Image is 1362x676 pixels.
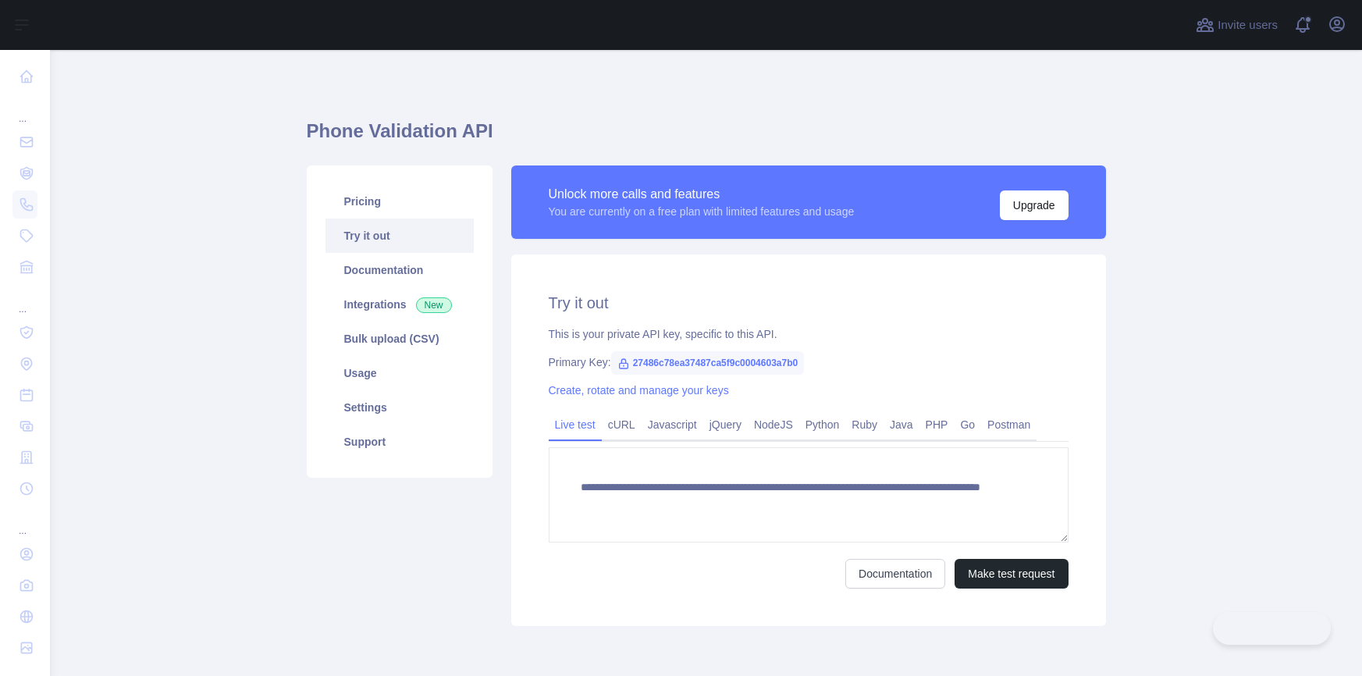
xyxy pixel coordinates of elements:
button: Make test request [955,559,1068,589]
a: Create, rotate and manage your keys [549,384,729,397]
div: Primary Key: [549,354,1069,370]
div: ... [12,506,37,537]
a: Bulk upload (CSV) [325,322,474,356]
div: This is your private API key, specific to this API. [549,326,1069,342]
a: Live test [549,412,602,437]
a: PHP [919,412,955,437]
a: Usage [325,356,474,390]
a: Pricing [325,184,474,219]
a: Integrations New [325,287,474,322]
span: Invite users [1218,16,1278,34]
a: NodeJS [748,412,799,437]
div: ... [12,94,37,125]
div: Unlock more calls and features [549,185,855,204]
div: ... [12,284,37,315]
a: Go [954,412,981,437]
span: New [416,297,452,313]
a: Documentation [845,559,945,589]
a: Settings [325,390,474,425]
a: Java [884,412,919,437]
button: Upgrade [1000,190,1069,220]
a: cURL [602,412,642,437]
a: Documentation [325,253,474,287]
a: Try it out [325,219,474,253]
a: Ruby [845,412,884,437]
a: Support [325,425,474,459]
div: You are currently on a free plan with limited features and usage [549,204,855,219]
h2: Try it out [549,292,1069,314]
a: Javascript [642,412,703,437]
button: Invite users [1193,12,1281,37]
a: Python [799,412,846,437]
span: 27486c78ea37487ca5f9c0004603a7b0 [611,351,805,375]
h1: Phone Validation API [307,119,1106,156]
a: jQuery [703,412,748,437]
iframe: Toggle Customer Support [1213,612,1331,645]
a: Postman [981,412,1037,437]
